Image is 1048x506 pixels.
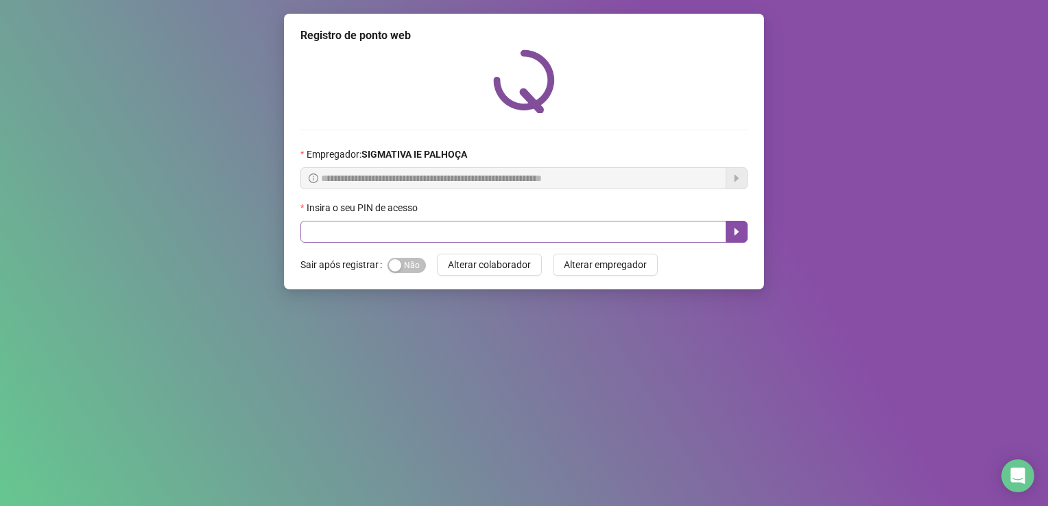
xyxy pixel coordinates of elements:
div: Open Intercom Messenger [1001,459,1034,492]
img: QRPoint [493,49,555,113]
span: Alterar colaborador [448,257,531,272]
div: Registro de ponto web [300,27,748,44]
span: Empregador : [307,147,467,162]
span: Alterar empregador [564,257,647,272]
span: caret-right [731,226,742,237]
label: Sair após registrar [300,254,388,276]
button: Alterar colaborador [437,254,542,276]
button: Alterar empregador [553,254,658,276]
span: info-circle [309,173,318,183]
strong: SIGMATIVA IE PALHOÇA [361,149,467,160]
label: Insira o seu PIN de acesso [300,200,427,215]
